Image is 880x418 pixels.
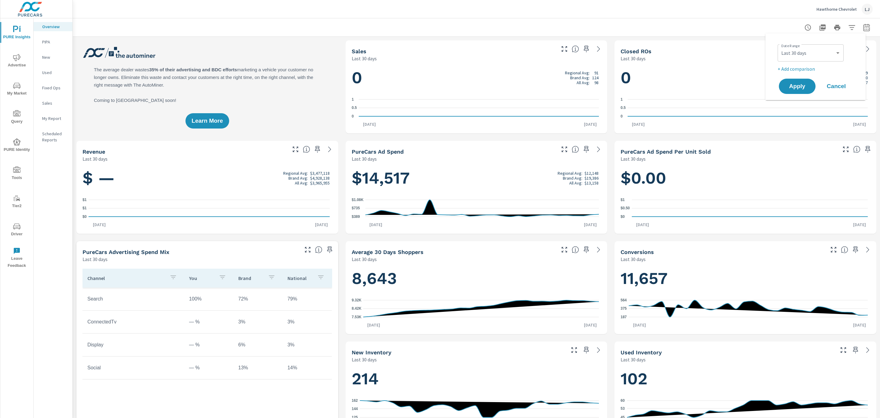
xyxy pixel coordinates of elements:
p: [DATE] [632,222,653,228]
p: $13,158 [585,181,599,185]
p: Used [42,69,68,76]
span: PURE Insights [2,26,31,41]
p: 91 [594,70,599,75]
text: 1 [621,97,623,102]
span: Leave Feedback [2,247,31,269]
span: Save this to your personalized report [581,144,591,154]
button: Make Fullscreen [841,144,851,154]
h5: PureCars Ad Spend [352,148,404,155]
p: All Avg: [577,80,590,85]
p: [DATE] [580,222,601,228]
h5: Revenue [82,148,105,155]
p: Last 30 days [352,356,377,363]
span: Save this to your personalized report [851,345,860,355]
button: Cancel [818,79,855,94]
td: 100% [184,291,233,307]
span: Number of vehicles sold by the dealership over the selected date range. [Source: This data is sou... [572,45,579,53]
div: Fixed Ops [34,83,72,92]
p: $4,928,138 [310,176,330,181]
p: [DATE] [629,322,650,328]
p: [DATE] [580,322,601,328]
div: LJ [862,4,873,15]
p: Last 30 days [621,55,646,62]
span: Total sales revenue over the selected date range. [Source: This data is sourced from the dealer’s... [303,146,310,153]
text: 144 [352,407,358,411]
a: See more details in report [594,44,603,54]
p: Last 30 days [352,55,377,62]
h1: 0 [621,67,870,88]
td: 6% [233,337,283,353]
text: $735 [352,206,360,211]
span: Advertise [2,54,31,69]
span: Learn More [192,118,223,124]
h1: $0.00 [621,168,870,188]
text: $0 [621,215,625,219]
text: 187 [621,315,627,319]
div: Scheduled Reports [34,129,72,144]
p: 98 [594,80,599,85]
p: Last 30 days [352,155,377,162]
td: 3% [283,337,332,353]
div: Overview [34,22,72,31]
p: Brand [238,275,263,281]
td: 13% [233,360,283,375]
button: Make Fullscreen [829,245,838,255]
p: $3,965,955 [310,181,330,185]
span: Driver [2,223,31,238]
a: See more details in report [863,245,873,255]
span: Save this to your personalized report [581,245,591,255]
h1: 11,657 [621,268,870,289]
span: The number of dealer-specified goals completed by a visitor. [Source: This data is provided by th... [841,246,848,253]
text: 9.32K [352,298,361,302]
h1: 8,643 [352,268,601,289]
span: Save this to your personalized report [581,345,591,355]
text: 0.5 [621,106,626,110]
span: A rolling 30 day total of daily Shoppers on the dealership website, averaged over the selected da... [572,246,579,253]
h5: Average 30 Days Shoppers [352,249,424,255]
p: Brand Avg: [570,75,590,80]
text: $1 [82,206,87,211]
h5: Closed ROs [621,48,651,54]
span: PURE Identity [2,138,31,153]
a: See more details in report [594,245,603,255]
span: Save this to your personalized report [581,44,591,54]
p: Regional Avg: [558,171,582,176]
h1: $ — [82,168,332,188]
p: [DATE] [359,121,380,127]
p: [DATE] [363,322,384,328]
span: Save this to your personalized report [851,245,860,255]
p: Last 30 days [352,256,377,263]
text: 375 [621,307,627,311]
p: Hawthorne Chevrolet [816,6,857,12]
p: You [189,275,214,281]
p: $12,148 [585,171,599,176]
td: — % [184,337,233,353]
text: $1 [82,198,87,202]
td: — % [184,314,233,330]
td: 3% [283,314,332,330]
p: $3,477,118 [310,171,330,176]
text: 0.5 [352,106,357,110]
span: Query [2,110,31,125]
td: 3% [233,314,283,330]
span: Save this to your personalized report [863,144,873,154]
td: Search [82,291,184,307]
button: Make Fullscreen [559,44,569,54]
span: This table looks at how you compare to the amount of budget you spend per channel as opposed to y... [315,246,322,253]
h5: Sales [352,48,366,54]
button: Make Fullscreen [838,345,848,355]
span: Save this to your personalized report [325,245,335,255]
div: My Report [34,114,72,123]
p: PIPA [42,39,68,45]
p: Overview [42,24,68,30]
p: National [288,275,312,281]
div: Sales [34,99,72,108]
h5: PureCars Advertising Spend Mix [82,249,169,255]
p: All Avg: [295,181,308,185]
span: Apply [785,84,809,89]
button: Apply [779,79,816,94]
p: Last 30 days [621,155,646,162]
h5: Conversions [621,249,654,255]
div: nav menu [0,18,33,272]
td: ConnectedTv [82,314,184,330]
